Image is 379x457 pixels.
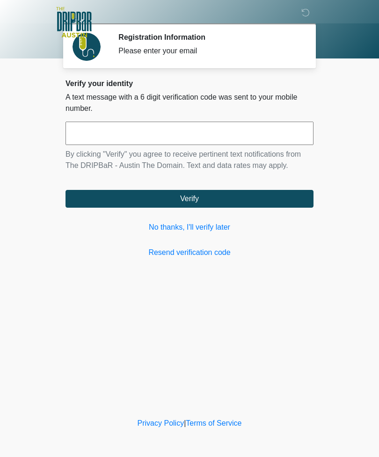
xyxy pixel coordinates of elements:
[73,33,101,61] img: Agent Avatar
[184,419,186,427] a: |
[66,247,313,258] a: Resend verification code
[56,7,92,37] img: The DRIPBaR - Austin The Domain Logo
[66,79,313,88] h2: Verify your identity
[66,92,313,114] p: A text message with a 6 digit verification code was sent to your mobile number.
[66,222,313,233] a: No thanks, I'll verify later
[186,419,241,427] a: Terms of Service
[118,45,299,57] div: Please enter your email
[66,149,313,171] p: By clicking "Verify" you agree to receive pertinent text notifications from The DRIPBaR - Austin ...
[138,419,184,427] a: Privacy Policy
[66,190,313,208] button: Verify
